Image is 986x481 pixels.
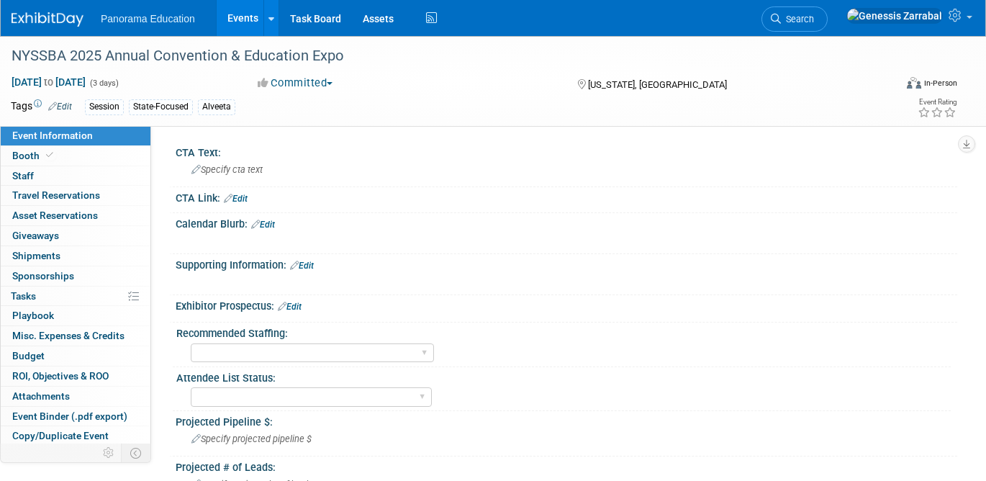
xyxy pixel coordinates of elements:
a: Shipments [1,246,150,266]
a: Asset Reservations [1,206,150,225]
a: Misc. Expenses & Credits [1,326,150,346]
span: Sponsorships [12,270,74,282]
div: State-Focused [129,99,193,114]
div: Session [85,99,124,114]
span: Event Binder (.pdf export) [12,410,127,422]
a: Travel Reservations [1,186,150,205]
div: NYSSBA 2025 Annual Convention & Education Expo [6,43,877,69]
span: ROI, Objectives & ROO [12,370,109,382]
a: Playbook [1,306,150,325]
span: Asset Reservations [12,210,98,221]
span: to [42,76,55,88]
a: Edit [278,302,302,312]
a: ROI, Objectives & ROO [1,367,150,386]
span: (3 days) [89,78,119,88]
td: Tags [11,99,72,115]
img: Genessis Zarrabal [846,8,943,24]
td: Personalize Event Tab Strip [96,444,122,462]
div: Projected Pipeline $: [176,411,957,429]
span: Event Information [12,130,93,141]
div: Projected # of Leads: [176,457,957,475]
td: Toggle Event Tabs [122,444,151,462]
span: Booth [12,150,56,161]
div: CTA Link: [176,187,957,206]
span: Specify projected pipeline $ [191,433,312,444]
div: Exhibitor Prospectus: [176,295,957,314]
img: Format-Inperson.png [907,77,921,89]
div: Alveeta [198,99,235,114]
span: Playbook [12,310,54,321]
a: Event Information [1,126,150,145]
span: Copy/Duplicate Event [12,430,109,441]
div: In-Person [923,78,957,89]
div: Attendee List Status: [176,367,951,385]
a: Edit [251,220,275,230]
a: Booth [1,146,150,166]
img: ExhibitDay [12,12,83,27]
div: CTA Text: [176,142,957,160]
a: Edit [224,194,248,204]
span: Shipments [12,250,60,261]
a: Staff [1,166,150,186]
a: Sponsorships [1,266,150,286]
a: Edit [48,102,72,112]
span: Misc. Expenses & Credits [12,330,125,341]
span: Giveaways [12,230,59,241]
span: Specify cta text [191,164,263,175]
span: Panorama Education [101,13,195,24]
span: [DATE] [DATE] [11,76,86,89]
a: Copy/Duplicate Event [1,426,150,446]
button: Committed [253,76,338,91]
span: Search [781,14,814,24]
span: [US_STATE], [GEOGRAPHIC_DATA] [588,79,727,90]
div: Recommended Staffing: [176,323,951,341]
i: Booth reservation complete [46,151,53,159]
a: Attachments [1,387,150,406]
span: Budget [12,350,45,361]
span: Attachments [12,390,70,402]
div: Event Rating [918,99,956,106]
a: Giveaways [1,226,150,246]
div: Calendar Blurb: [176,213,957,232]
a: Event Binder (.pdf export) [1,407,150,426]
div: Event Format [818,75,957,96]
span: Staff [12,170,34,181]
a: Budget [1,346,150,366]
a: Edit [290,261,314,271]
div: Supporting Information: [176,254,957,273]
span: Travel Reservations [12,189,100,201]
span: Tasks [11,290,36,302]
a: Tasks [1,287,150,306]
a: Search [761,6,828,32]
